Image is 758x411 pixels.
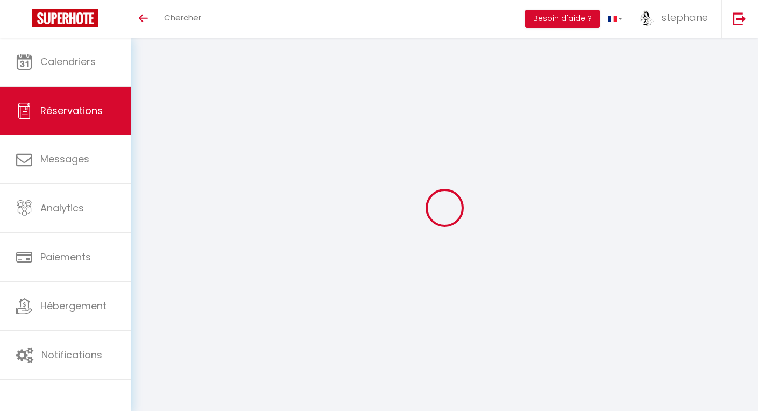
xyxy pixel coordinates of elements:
[40,104,103,117] span: Réservations
[32,9,98,27] img: Super Booking
[40,55,96,68] span: Calendriers
[733,12,746,25] img: logout
[525,10,600,28] button: Besoin d'aide ?
[164,12,201,23] span: Chercher
[40,299,107,313] span: Hébergement
[41,348,102,362] span: Notifications
[662,11,708,24] span: stephane
[40,250,91,264] span: Paiements
[639,10,655,26] img: ...
[40,201,84,215] span: Analytics
[40,152,89,166] span: Messages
